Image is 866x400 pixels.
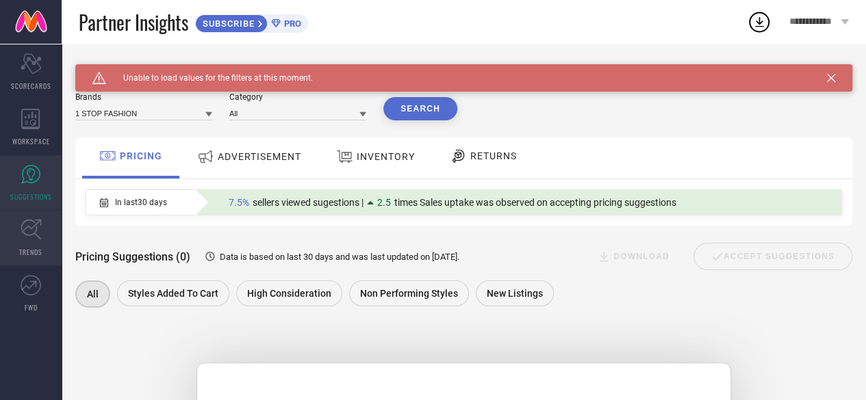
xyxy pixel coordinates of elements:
span: All [87,289,99,299]
div: Category [229,92,366,102]
span: SCORECARDS [11,81,51,91]
span: WORKSPACE [12,136,50,146]
span: Non Performing Styles [360,288,458,299]
span: 7.5% [229,197,249,208]
span: In last 30 days [115,198,167,207]
div: Percentage of sellers who have viewed suggestions for the current Insight Type [222,194,683,211]
span: TRENDS [19,247,42,257]
span: 2.5 [377,197,391,208]
span: High Consideration [247,288,331,299]
a: SUBSCRIBEPRO [195,11,308,33]
span: FWD [25,302,38,312]
span: times Sales uptake was observed on accepting pricing suggestions [394,197,676,208]
button: Search [383,97,457,120]
span: ADVERTISEMENT [218,151,301,162]
div: Accept Suggestions [693,243,852,270]
span: SUGGESTIONS [10,191,52,202]
div: Brands [75,92,212,102]
span: SUBSCRIBE [196,18,258,29]
div: Open download list [747,10,772,34]
span: Unable to load values for the filters at this moment. [106,73,313,83]
span: New Listings [487,288,543,299]
span: Data is based on last 30 days and was last updated on [DATE] . [220,252,459,262]
h1: SUGGESTIONS [75,64,147,75]
span: Partner Insights [79,8,188,36]
span: INVENTORY [357,151,415,162]
span: PRO [281,18,301,29]
span: Pricing Suggestions (0) [75,250,190,263]
span: sellers viewed sugestions | [253,197,364,208]
span: RETURNS [470,150,517,161]
span: Styles Added To Cart [128,288,218,299]
span: PRICING [120,150,162,161]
